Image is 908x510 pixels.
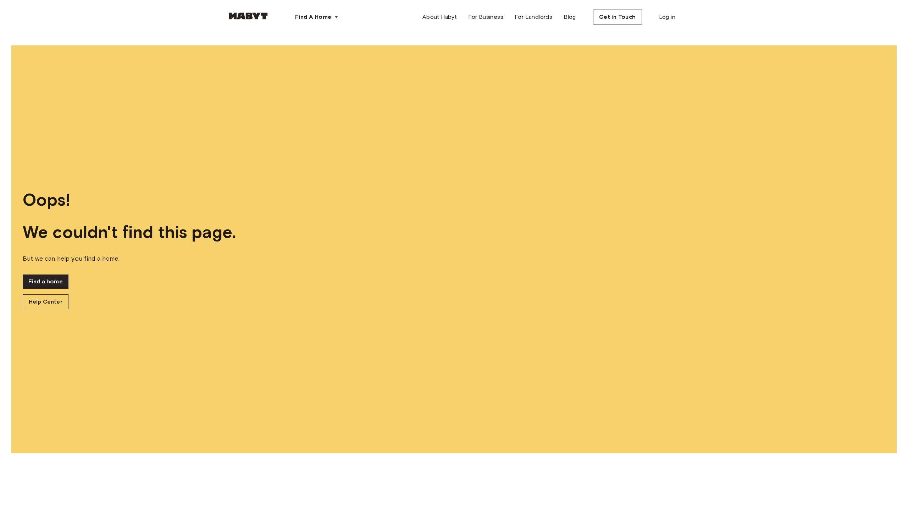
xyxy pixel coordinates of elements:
[653,10,681,24] a: Log in
[417,10,463,24] a: About Habyt
[422,13,457,21] span: About Habyt
[599,13,636,21] span: Get in Touch
[23,294,68,309] a: Help Center
[509,10,558,24] a: For Landlords
[659,13,675,21] span: Log in
[289,10,344,24] button: Find A Home
[23,189,885,210] span: Oops!
[227,12,270,20] img: Habyt
[558,10,582,24] a: Blog
[593,10,642,24] button: Get in Touch
[463,10,509,24] a: For Business
[23,275,68,289] a: Find a home
[295,13,331,21] span: Find A Home
[564,13,576,21] span: Blog
[23,222,885,243] span: We couldn't find this page.
[23,254,885,263] span: But we can help you find a home.
[515,13,552,21] span: For Landlords
[468,13,503,21] span: For Business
